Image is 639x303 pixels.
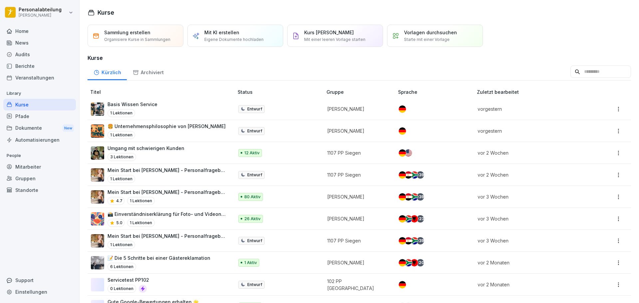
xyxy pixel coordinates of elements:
[127,197,155,205] p: 1 Lektionen
[19,13,62,18] p: [PERSON_NAME]
[478,259,584,266] p: vor 2 Monaten
[399,237,406,244] img: de.svg
[127,219,155,227] p: 1 Lektionen
[107,285,136,293] p: 0 Lektionen
[19,7,62,13] p: Personalabteilung
[405,193,412,201] img: eg.svg
[399,215,406,223] img: de.svg
[244,216,261,222] p: 26 Aktiv
[3,49,76,60] div: Audits
[478,127,584,134] p: vorgestern
[91,234,104,247] img: aaay8cu0h1hwaqqp9269xjan.png
[244,260,257,266] p: 1 Aktiv
[399,193,406,201] img: de.svg
[107,131,135,139] p: 1 Lektionen
[3,184,76,196] div: Standorte
[399,171,406,179] img: de.svg
[3,122,76,134] div: Dokumente
[405,171,412,179] img: eg.svg
[417,171,424,179] div: + 39
[326,88,395,95] p: Gruppe
[478,105,584,112] p: vorgestern
[327,127,387,134] p: [PERSON_NAME]
[107,254,210,261] p: 📝 Die 5 Schritte bei einer Gästereklamation
[411,237,418,244] img: za.svg
[327,259,387,266] p: [PERSON_NAME]
[127,63,169,80] a: Archiviert
[417,193,424,201] div: + 39
[90,88,235,95] p: Titel
[478,281,584,288] p: vor 2 Monaten
[3,110,76,122] a: Pfade
[107,109,135,117] p: 1 Lektionen
[404,37,450,43] p: Starte mit einer Vorlage
[244,194,261,200] p: 80 Aktiv
[304,29,354,36] p: Kurs [PERSON_NAME]
[411,193,418,201] img: za.svg
[327,193,387,200] p: [PERSON_NAME]
[247,128,262,134] p: Entwurf
[107,101,157,108] p: Basis Wissen Service
[107,175,135,183] p: 1 Lektionen
[107,241,135,249] p: 1 Lektionen
[478,193,584,200] p: vor 3 Wochen
[3,25,76,37] div: Home
[3,173,76,184] a: Gruppen
[478,215,584,222] p: vor 3 Wochen
[107,211,227,218] p: 📸 Einverständniserklärung für Foto- und Videonutzung
[3,274,76,286] div: Support
[3,99,76,110] a: Kurse
[3,134,76,146] a: Automatisierungen
[247,106,262,112] p: Entwurf
[3,72,76,83] a: Veranstaltungen
[204,29,239,36] p: Mit KI erstellen
[327,149,387,156] p: 1107 PP Siegen
[3,161,76,173] a: Mitarbeiter
[399,281,406,288] img: de.svg
[91,190,104,204] img: aaay8cu0h1hwaqqp9269xjan.png
[399,259,406,266] img: de.svg
[477,88,592,95] p: Zuletzt bearbeitet
[417,215,424,223] div: + 23
[104,37,170,43] p: Organisiere Kurse in Sammlungen
[244,150,260,156] p: 12 Aktiv
[327,105,387,112] p: [PERSON_NAME]
[3,122,76,134] a: DokumenteNew
[327,215,387,222] p: [PERSON_NAME]
[327,171,387,178] p: 1107 PP Siegen
[107,123,226,130] p: 🍔 Unternehmensphilosophie von [PERSON_NAME]
[405,215,412,223] img: za.svg
[3,60,76,72] a: Berichte
[88,63,127,80] a: Kürzlich
[247,282,262,288] p: Entwurf
[411,171,418,179] img: za.svg
[399,149,406,157] img: de.svg
[411,259,418,266] img: al.svg
[238,88,324,95] p: Status
[91,146,104,160] img: ibmq16c03v2u1873hyb2ubud.png
[91,102,104,116] img: q0jl4bd5xju9p4hrjzcacmjx.png
[107,263,136,271] p: 6 Lektionen
[3,37,76,49] a: News
[91,124,104,138] img: piso4cs045sdgh18p3b5ocgn.png
[478,237,584,244] p: vor 3 Wochen
[116,198,122,204] p: 4.7
[107,189,227,196] p: Mein Start bei [PERSON_NAME] - Personalfragebogen
[417,237,424,244] div: + 39
[399,105,406,113] img: de.svg
[3,286,76,298] a: Einstellungen
[116,220,122,226] p: 5.0
[327,278,387,292] p: 102 PP [GEOGRAPHIC_DATA]
[247,172,262,178] p: Entwurf
[88,54,631,62] h3: Kurse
